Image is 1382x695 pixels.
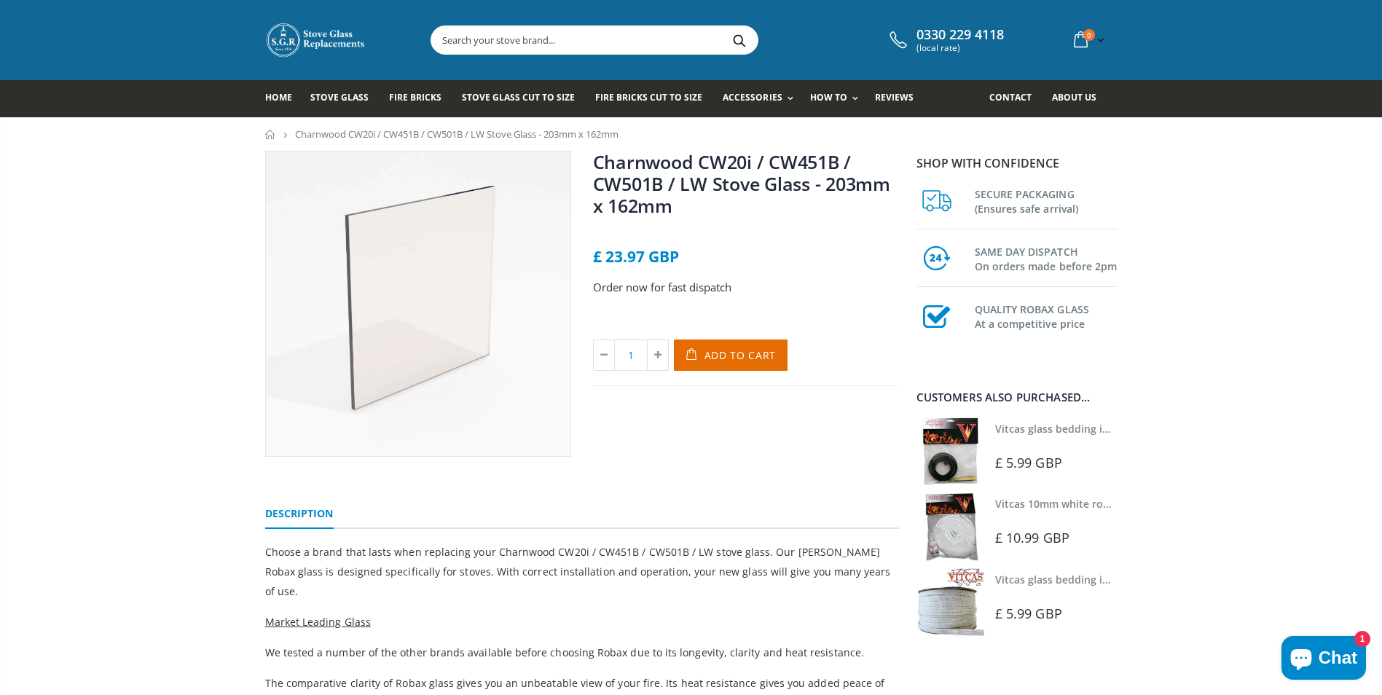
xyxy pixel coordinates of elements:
[1277,636,1370,683] inbox-online-store-chat: Shopify online store chat
[875,91,914,103] span: Reviews
[265,500,334,529] a: Description
[975,184,1118,216] h3: SECURE PACKAGING (Ensures safe arrival)
[265,22,367,58] img: Stove Glass Replacement
[989,91,1032,103] span: Contact
[875,80,924,117] a: Reviews
[886,27,1004,53] a: 0330 229 4118 (local rate)
[265,545,891,598] span: Choose a brand that lasts when replacing your Charnwood CW20i / CW451B / CW501B / LW stove glass....
[593,149,890,218] a: Charnwood CW20i / CW451B / CW501B / LW Stove Glass - 203mm x 162mm
[995,605,1062,622] span: £ 5.99 GBP
[462,91,575,103] span: Stove Glass Cut To Size
[916,492,984,560] img: Vitcas white rope, glue and gloves kit 10mm
[265,80,303,117] a: Home
[1052,80,1107,117] a: About us
[723,26,756,54] button: Search
[265,91,292,103] span: Home
[265,130,276,139] a: Home
[310,80,380,117] a: Stove Glass
[995,573,1305,586] a: Vitcas glass bedding in tape - 2mm x 15mm x 2 meters (White)
[265,615,371,629] span: Market Leading Glass
[916,43,1004,53] span: (local rate)
[916,154,1118,172] p: Shop with confidence
[295,127,619,141] span: Charnwood CW20i / CW451B / CW501B / LW Stove Glass - 203mm x 162mm
[916,417,984,485] img: Vitcas stove glass bedding in tape
[310,91,369,103] span: Stove Glass
[916,27,1004,43] span: 0330 229 4118
[989,80,1043,117] a: Contact
[704,348,777,362] span: Add to Cart
[593,279,899,296] p: Order now for fast dispatch
[723,80,800,117] a: Accessories
[266,152,570,456] img: squarestoveglass_06f49578-e191-4d1b-bc4d-d7489b26d91c_800x_crop_center.webp
[995,529,1069,546] span: £ 10.99 GBP
[975,242,1118,274] h3: SAME DAY DISPATCH On orders made before 2pm
[593,246,679,267] span: £ 23.97 GBP
[1083,29,1095,41] span: 0
[916,392,1118,403] div: Customers also purchased...
[995,422,1267,436] a: Vitcas glass bedding in tape - 2mm x 10mm x 2 meters
[595,91,702,103] span: Fire Bricks Cut To Size
[916,568,984,636] img: Vitcas stove glass bedding in tape
[595,80,713,117] a: Fire Bricks Cut To Size
[995,454,1062,471] span: £ 5.99 GBP
[431,26,921,54] input: Search your stove brand...
[1052,91,1096,103] span: About us
[995,497,1281,511] a: Vitcas 10mm white rope kit - includes rope seal and glue!
[389,91,441,103] span: Fire Bricks
[723,91,782,103] span: Accessories
[810,80,865,117] a: How To
[674,339,788,371] button: Add to Cart
[975,299,1118,331] h3: QUALITY ROBAX GLASS At a competitive price
[389,80,452,117] a: Fire Bricks
[265,645,864,659] span: We tested a number of the other brands available before choosing Robax due to its longevity, clar...
[462,80,586,117] a: Stove Glass Cut To Size
[1068,25,1107,54] a: 0
[810,91,847,103] span: How To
